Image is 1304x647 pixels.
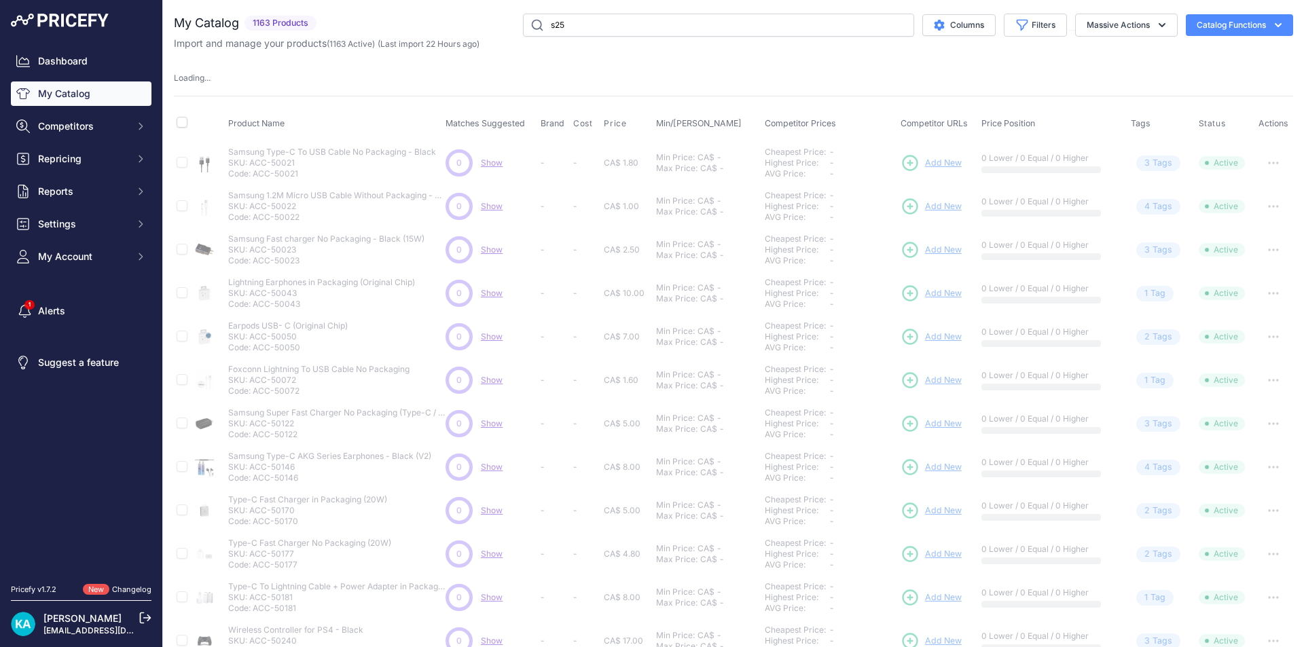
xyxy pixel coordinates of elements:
[830,201,834,211] span: -
[698,152,714,163] div: CA$
[717,337,724,348] div: -
[901,544,962,563] a: Add New
[1199,504,1245,517] span: Active
[1144,157,1150,170] span: 3
[11,49,151,568] nav: Sidebar
[698,196,714,206] div: CA$
[456,287,462,299] span: 0
[830,190,834,200] span: -
[981,153,1117,164] p: 0 Lower / 0 Equal / 0 Higher
[700,467,717,478] div: CA$
[714,413,721,424] div: -
[925,157,962,170] span: Add New
[830,288,834,298] span: -
[925,374,962,387] span: Add New
[1004,14,1067,37] button: Filters
[1144,504,1150,517] span: 2
[714,152,721,163] div: -
[541,201,568,212] p: -
[830,299,834,309] span: -
[1167,461,1172,474] span: s
[698,413,714,424] div: CA$
[765,473,830,483] div: AVG Price:
[981,283,1117,294] p: 0 Lower / 0 Equal / 0 Higher
[765,158,830,168] div: Highest Price:
[541,158,568,168] p: -
[1167,200,1172,213] span: s
[717,467,724,478] div: -
[228,342,348,353] p: Code: ACC-50050
[228,244,424,255] p: SKU: ACC-50023
[1136,199,1180,215] span: Tag
[228,494,387,505] p: Type-C Fast Charger in Packaging (20W)
[925,504,962,517] span: Add New
[1199,286,1245,300] span: Active
[1199,118,1226,129] span: Status
[765,234,826,244] a: Cheapest Price:
[1136,503,1180,519] span: Tag
[925,244,962,257] span: Add New
[1199,243,1245,257] span: Active
[228,255,424,266] p: Code: ACC-50023
[698,456,714,467] div: CA$
[11,14,109,27] img: Pricefy Logo
[700,250,717,261] div: CA$
[456,461,462,473] span: 0
[717,163,724,174] div: -
[1136,460,1180,475] span: Tag
[698,282,714,293] div: CA$
[523,14,914,37] input: Search
[765,364,826,374] a: Cheapest Price:
[656,467,698,478] div: Max Price:
[481,462,503,472] a: Show
[1144,200,1150,213] span: 4
[765,429,830,440] div: AVG Price:
[244,16,316,31] span: 1163 Products
[481,592,503,602] span: Show
[1136,286,1174,301] span: Tag
[765,331,830,342] div: Highest Price:
[765,118,836,128] span: Competitor Prices
[604,118,626,129] span: Price
[1144,287,1148,300] span: 1
[481,331,503,341] span: Show
[541,288,568,299] p: -
[604,244,640,255] span: CA$ 2.50
[1199,200,1245,213] span: Active
[11,147,151,171] button: Repricing
[456,244,462,256] span: 0
[830,386,834,396] span: -
[830,158,834,168] span: -
[981,500,1117,511] p: 0 Lower / 0 Equal / 0 Higher
[717,206,724,217] div: -
[11,350,151,375] a: Suggest a feature
[11,49,151,73] a: Dashboard
[228,375,410,386] p: SKU: ACC-50072
[1136,373,1174,388] span: Tag
[698,239,714,250] div: CA$
[714,196,721,206] div: -
[228,364,410,375] p: Foxconn Lightning To USB Cable No Packaging
[765,212,830,223] div: AVG Price:
[765,147,826,157] a: Cheapest Price:
[765,288,830,299] div: Highest Price:
[112,585,151,594] a: Changelog
[1167,504,1172,517] span: s
[228,473,431,483] p: Code: ACC-50146
[1167,244,1172,257] span: s
[1144,331,1150,344] span: 2
[1144,461,1150,474] span: 4
[981,370,1117,381] p: 0 Lower / 0 Equal / 0 Higher
[481,201,503,211] a: Show
[1199,460,1245,474] span: Active
[456,200,462,212] span: 0
[11,299,151,323] a: Alerts
[1144,244,1150,257] span: 3
[604,418,640,428] span: CA$ 5.00
[830,429,834,439] span: -
[456,418,462,430] span: 0
[1199,156,1245,170] span: Active
[717,380,724,391] div: -
[481,244,503,255] span: Show
[830,418,834,428] span: -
